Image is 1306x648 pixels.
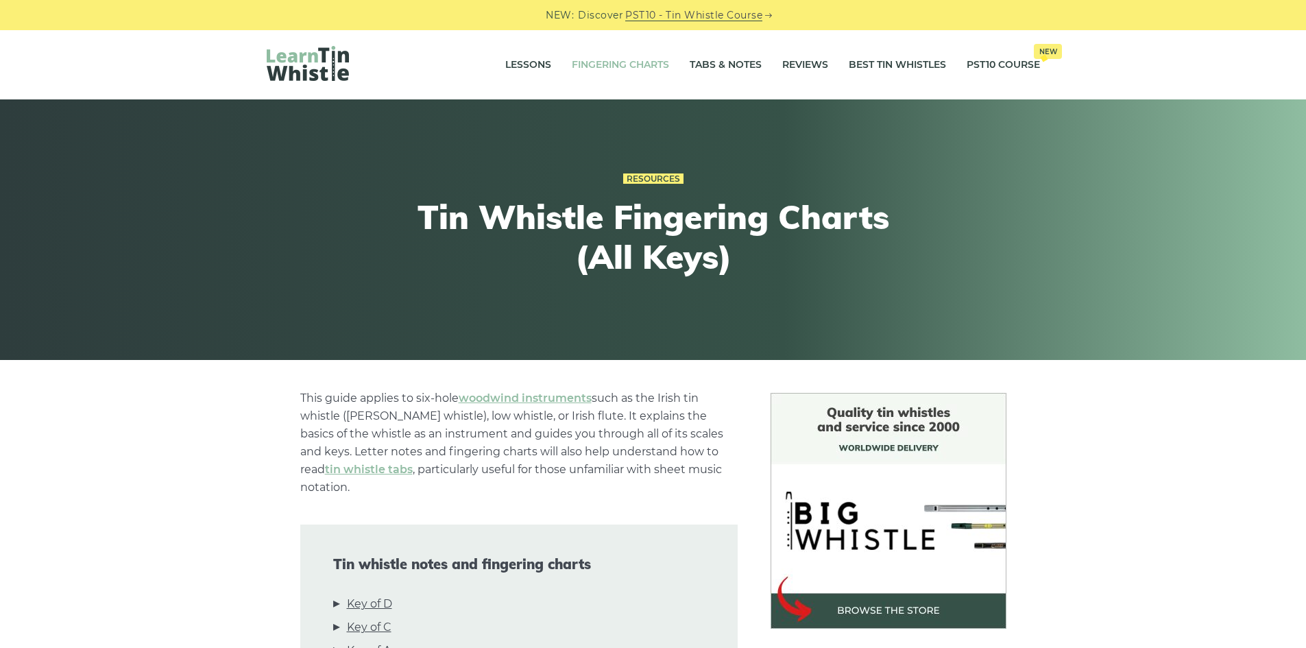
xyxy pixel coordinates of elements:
img: LearnTinWhistle.com [267,46,349,81]
a: Key of D [347,595,392,613]
img: BigWhistle Tin Whistle Store [771,393,1006,629]
a: Fingering Charts [572,48,669,82]
a: Lessons [505,48,551,82]
a: woodwind instruments [459,392,592,405]
a: Key of C [347,619,391,636]
a: Resources [623,173,684,184]
span: Tin whistle notes and fingering charts [333,556,705,573]
a: Tabs & Notes [690,48,762,82]
a: tin whistle tabs [325,463,413,476]
a: Best Tin Whistles [849,48,946,82]
h1: Tin Whistle Fingering Charts (All Keys) [401,197,906,276]
a: Reviews [782,48,828,82]
p: This guide applies to six-hole such as the Irish tin whistle ([PERSON_NAME] whistle), low whistle... [300,389,738,496]
span: New [1034,44,1062,59]
a: PST10 CourseNew [967,48,1040,82]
